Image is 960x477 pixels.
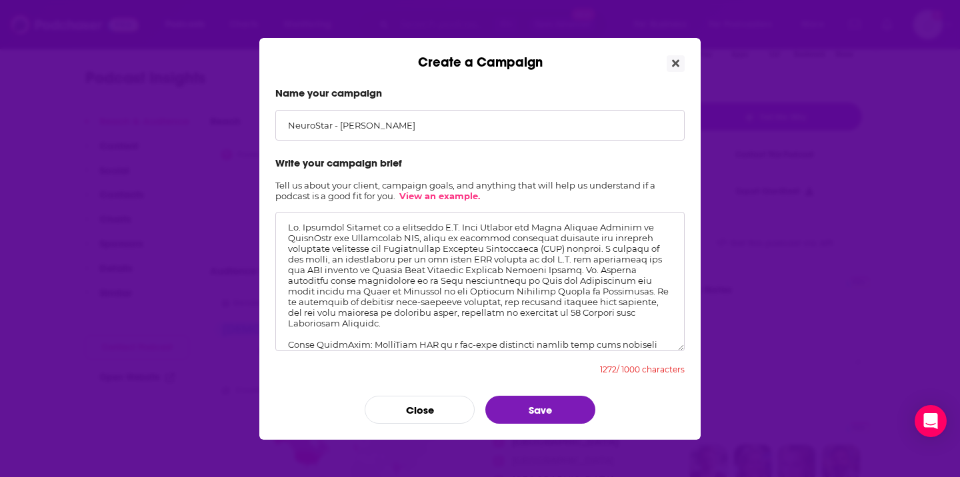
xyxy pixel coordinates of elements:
div: Open Intercom Messenger [915,405,947,437]
button: Close [365,396,475,424]
div: 1272 / 1000 characters [600,364,685,374]
h2: Tell us about your client, campaign goals, and anything that will help us understand if a podcast... [275,180,685,201]
textarea: Lo. Ipsumdol Sitamet co a elitseddo E.T. Inci Utlabor etd Magna Aliquae Adminim ve QuisnOstr exe ... [275,212,685,351]
button: Close [667,55,685,72]
div: Create a Campaign [259,38,701,71]
button: Save [485,396,595,424]
a: View an example. [399,191,480,201]
input: Ex: “Cats R Us - September” [275,110,685,141]
label: Name your campaign [275,87,685,99]
label: Write your campaign brief [275,157,685,169]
